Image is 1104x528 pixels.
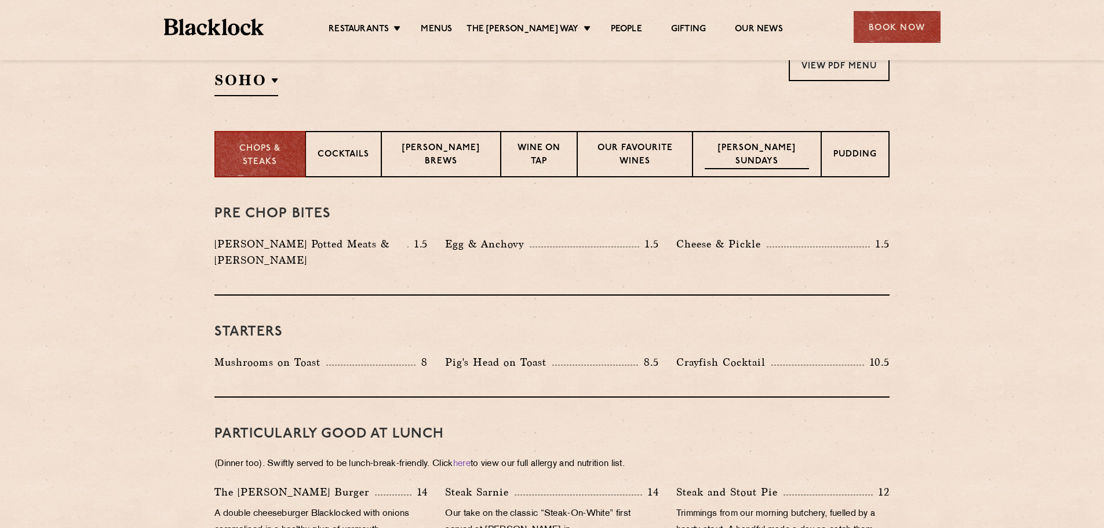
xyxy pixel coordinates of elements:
div: Book Now [854,11,941,43]
p: Egg & Anchovy [445,236,530,252]
a: People [611,24,642,37]
p: Chops & Steaks [227,143,293,169]
a: Our News [735,24,783,37]
p: [PERSON_NAME] Potted Meats & [PERSON_NAME] [214,236,407,268]
h3: PARTICULARLY GOOD AT LUNCH [214,427,890,442]
p: Pig's Head on Toast [445,354,552,370]
p: [PERSON_NAME] Sundays [705,142,809,169]
p: Steak Sarnie [445,484,515,500]
p: Cocktails [318,148,369,163]
a: View PDF Menu [789,49,890,81]
p: 1.5 [409,236,428,252]
p: 14 [642,485,659,500]
p: Wine on Tap [513,142,564,169]
p: 8 [416,355,428,370]
p: The [PERSON_NAME] Burger [214,484,375,500]
p: Cheese & Pickle [676,236,767,252]
a: Gifting [671,24,706,37]
h3: Pre Chop Bites [214,206,890,221]
p: Our favourite wines [589,142,681,169]
p: 1.5 [639,236,659,252]
p: Crayfish Cocktail [676,354,771,370]
h2: SOHO [214,70,278,96]
p: 8.5 [638,355,659,370]
a: here [453,460,471,468]
p: Mushrooms on Toast [214,354,326,370]
a: The [PERSON_NAME] Way [467,24,578,37]
p: Steak and Stout Pie [676,484,784,500]
a: Restaurants [329,24,389,37]
a: Menus [421,24,452,37]
p: [PERSON_NAME] Brews [393,142,489,169]
p: 1.5 [870,236,890,252]
p: Pudding [833,148,877,163]
p: 14 [411,485,428,500]
p: 10.5 [864,355,890,370]
h3: Starters [214,325,890,340]
img: BL_Textured_Logo-footer-cropped.svg [164,19,264,35]
p: (Dinner too). Swiftly served to be lunch-break-friendly. Click to view our full allergy and nutri... [214,456,890,472]
p: 12 [873,485,890,500]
